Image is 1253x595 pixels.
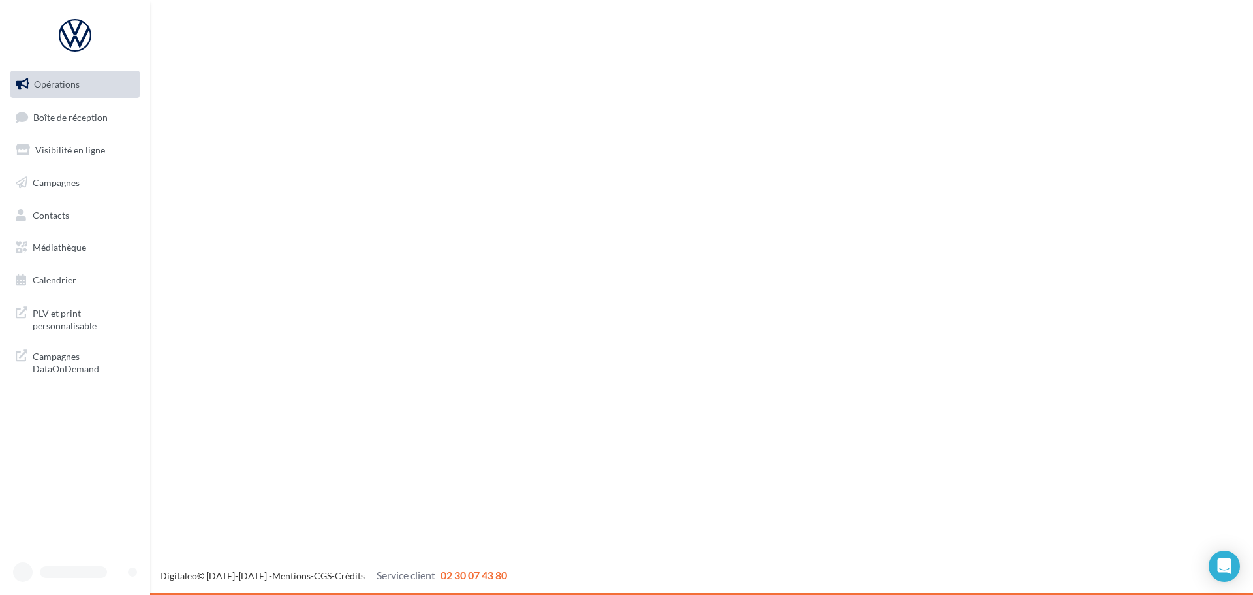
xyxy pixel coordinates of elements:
a: Contacts [8,202,142,229]
a: Campagnes [8,169,142,197]
a: CGS [314,570,332,581]
a: Boîte de réception [8,103,142,131]
a: Opérations [8,71,142,98]
a: Calendrier [8,266,142,294]
a: PLV et print personnalisable [8,299,142,338]
span: © [DATE]-[DATE] - - - [160,570,507,581]
span: Contacts [33,209,69,220]
span: Campagnes [33,177,80,188]
span: Visibilité en ligne [35,144,105,155]
div: Open Intercom Messenger [1209,551,1240,582]
span: PLV et print personnalisable [33,304,134,332]
a: Campagnes DataOnDemand [8,342,142,381]
a: Digitaleo [160,570,197,581]
span: Médiathèque [33,242,86,253]
span: Calendrier [33,274,76,285]
a: Mentions [272,570,311,581]
span: Opérations [34,78,80,89]
a: Crédits [335,570,365,581]
span: Campagnes DataOnDemand [33,347,134,376]
span: 02 30 07 43 80 [441,569,507,581]
a: Visibilité en ligne [8,137,142,164]
span: Boîte de réception [33,111,108,122]
a: Médiathèque [8,234,142,261]
span: Service client [377,569,435,581]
